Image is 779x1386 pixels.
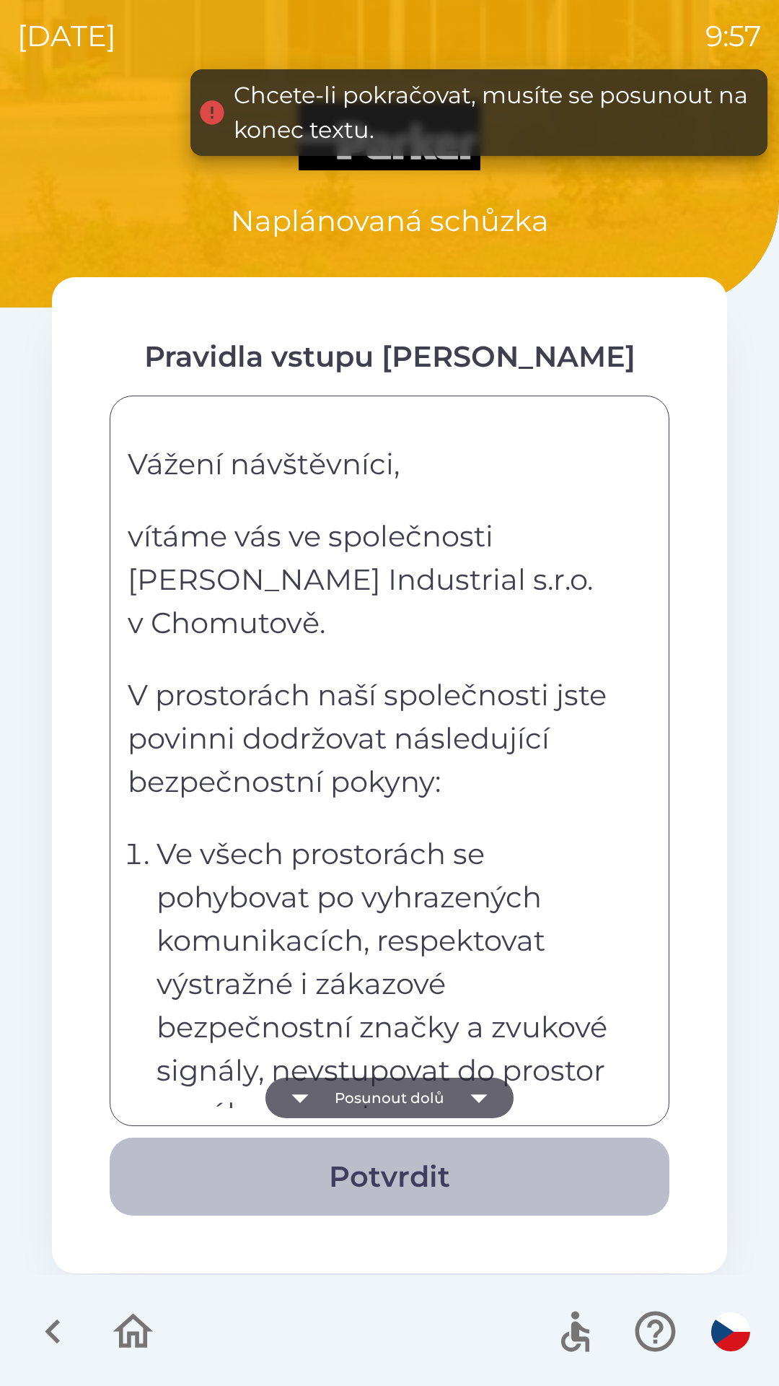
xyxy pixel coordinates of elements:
p: Ve všech prostorách se pohybovat po vyhrazených komunikacích, respektovat výstražné i zákazové be... [157,832,631,1179]
img: Logo [52,101,727,170]
p: [DATE] [17,14,116,58]
p: Naplánovaná schůzka [231,199,549,243]
button: Posunout dolů [265,1078,514,1118]
p: Vážení návštěvníci, [128,443,631,486]
div: Chcete-li pokračovat, musíte se posunout na konec textu. [234,78,753,147]
button: Potvrdit [110,1138,669,1216]
p: V prostorách naší společnosti jste povinni dodržovat následující bezpečnostní pokyny: [128,674,631,803]
img: cs flag [711,1312,750,1351]
div: Pravidla vstupu [PERSON_NAME] [110,335,669,378]
p: 9:57 [705,14,762,58]
p: vítáme vás ve společnosti [PERSON_NAME] Industrial s.r.o. v Chomutově. [128,515,631,645]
